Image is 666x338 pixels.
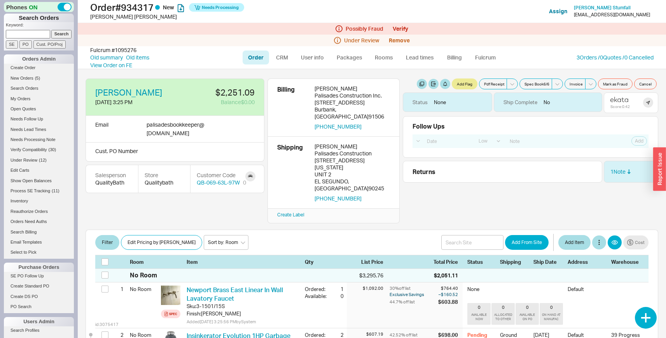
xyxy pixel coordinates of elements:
span: Add Item [565,238,584,247]
div: [EMAIL_ADDRESS][DOMAIN_NAME] [574,12,650,17]
div: Burbank , [GEOGRAPHIC_DATA] 91506 [315,106,390,120]
button: Verify [393,26,408,32]
div: 30 % off list [390,286,437,291]
div: None [434,99,446,106]
a: Orders Need Auths [4,218,74,226]
div: EL SEGUNDO , [GEOGRAPHIC_DATA] 90245 [315,178,390,192]
a: 3Orders /0Quotes /0 Cancelled [577,54,654,61]
button: Cancel [634,78,657,89]
div: 3-1501/15S [196,303,225,310]
span: id: 3075417 [95,322,119,328]
div: [STREET_ADDRESS][US_STATE] [315,157,390,171]
div: Palisades Construction Inc. [315,92,390,99]
div: Orders Admin [4,54,74,64]
button: Filter [95,235,119,250]
div: Store [145,171,184,179]
a: SE PO Follow Up [4,272,74,280]
a: Newport Brass East Linear In Wall Lavatory Faucet [187,286,283,302]
div: Users Admin [4,317,74,326]
div: List Price [347,258,383,265]
span: Cancel [639,81,652,87]
div: palisadesbookkeeper @ [DOMAIN_NAME] [147,120,238,138]
a: My Orders [4,95,74,103]
div: Ordered: [305,286,330,293]
a: Reauthorize Orders [4,207,74,216]
a: Show Open Balances [4,177,74,185]
div: Total Price [434,258,463,265]
a: Create Order [4,64,74,72]
button: Add From Site [505,235,549,250]
a: Needs Follow Up [4,115,74,123]
input: Date [423,136,472,146]
p: Keyword: [6,22,74,30]
div: Ship Complete [503,99,537,106]
div: Warehouse [611,258,642,265]
div: Balance $0.00 [180,98,255,106]
a: Order [243,51,269,64]
div: [DATE] 3:25 PM [95,98,174,106]
a: [PERSON_NAME] [95,88,162,97]
div: $607.19 [347,331,383,337]
div: – $160.52 [438,291,458,298]
a: User info [295,51,330,64]
div: $603.88 [438,298,458,305]
span: Add Flag [457,81,472,87]
div: Sku: [187,303,196,310]
a: Rooms [369,51,399,64]
span: Verify Compatibility [10,147,47,152]
a: Create Standard PO [4,282,74,290]
div: $2,051.11 [434,272,458,279]
div: Fulcrum # 1095276 [90,46,136,54]
div: 1 Note [610,168,631,176]
span: Spec Book 6 / 6 [524,81,549,87]
span: ( 12 ) [39,158,47,162]
button: Mark as Fraud [598,78,633,89]
div: 0 [243,179,246,186]
input: Search [51,30,72,38]
input: Note [505,136,593,146]
div: 1 [114,282,124,296]
span: Add From Site [512,238,542,247]
div: Phones [4,2,74,12]
a: 1Note [610,168,631,176]
div: Room [130,258,158,265]
div: Finish : [PERSON_NAME] [187,310,299,317]
div: Shipping [500,258,529,265]
button: Pdf Receipt [479,78,507,89]
span: [PERSON_NAME] Stumfall [574,5,631,10]
button: Remove [389,37,410,44]
button: [PHONE_NUMBER] [315,123,362,130]
div: Available: [305,293,330,300]
div: $2,251.09 [180,88,255,97]
span: ( 11 ) [52,188,59,193]
div: Cust. PO Number [86,143,264,162]
a: Open Quotes [4,105,74,113]
a: View Order on FE [90,62,132,68]
div: 1 [330,286,344,293]
button: Add [631,136,647,146]
span: Possibly Fraud [346,26,383,32]
a: Old items [126,54,149,61]
a: Fulcrum [470,51,502,64]
div: $3,295.76 [347,272,383,279]
button: Assign [549,7,567,15]
a: Search Profiles [4,326,74,335]
div: Item [187,258,302,265]
a: Inventory [4,197,74,205]
div: Email [95,120,108,138]
h1: Order # 934317 [90,2,335,13]
div: Status [413,99,428,106]
span: Process SE Tracking [10,188,50,193]
a: Billing [441,51,468,64]
a: Spec [161,310,180,318]
div: Customer Code [197,171,246,179]
a: Needs Processing Note [4,136,74,144]
a: Create Label [277,212,304,218]
div: Purchase Orders [4,263,74,272]
a: New Orders(5) [4,74,74,82]
div: Billing [277,85,308,130]
a: Create DS PO [4,293,74,301]
div: [PERSON_NAME] [315,143,390,150]
div: AVAILABLE NOW [469,313,489,321]
a: Under Review(12) [4,156,74,164]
